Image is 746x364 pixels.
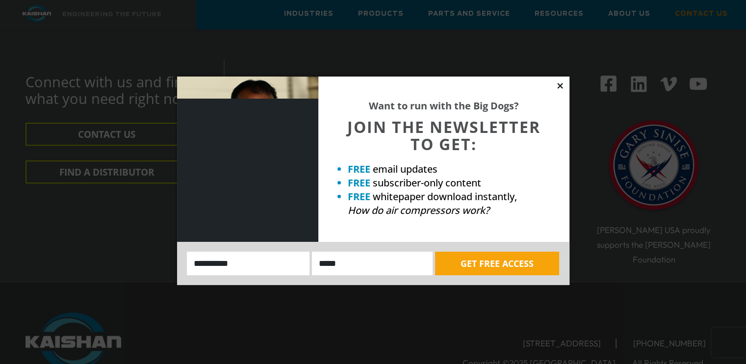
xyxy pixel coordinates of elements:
button: Close [556,81,565,90]
strong: FREE [348,162,370,176]
span: whitepaper download instantly, [373,190,517,203]
strong: FREE [348,190,370,203]
span: JOIN THE NEWSLETTER TO GET: [347,116,540,155]
strong: Want to run with the Big Dogs? [369,99,519,112]
input: Email [312,252,433,275]
span: email updates [373,162,437,176]
input: Name: [187,252,310,275]
strong: FREE [348,176,370,189]
em: How do air compressors work? [348,204,489,217]
button: GET FREE ACCESS [435,252,559,275]
span: subscriber-only content [373,176,481,189]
